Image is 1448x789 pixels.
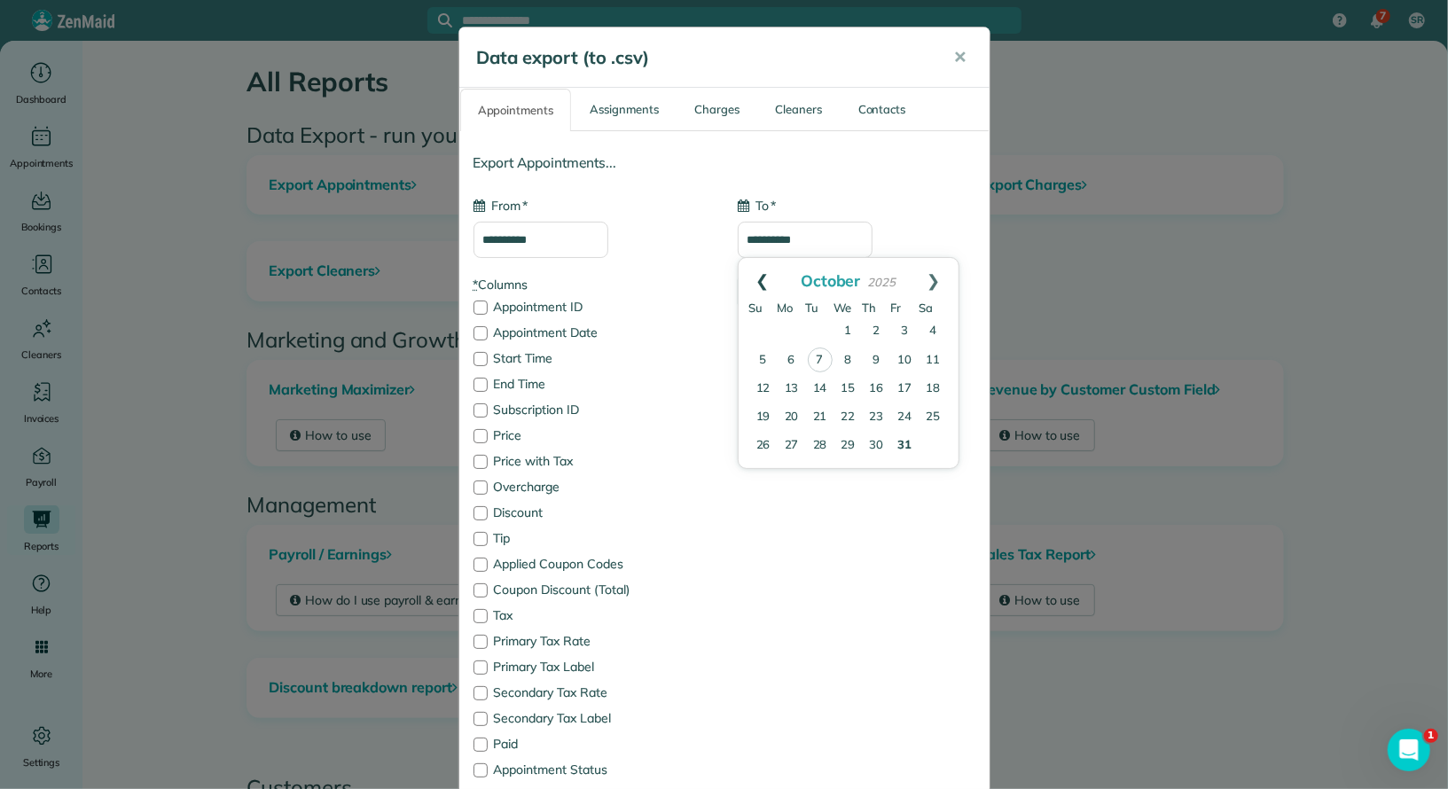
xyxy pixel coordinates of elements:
a: 24 [891,403,920,432]
label: Secondary Tax Rate [474,686,711,699]
a: 26 [749,432,778,460]
a: Appointments [460,89,572,131]
a: 20 [778,403,806,432]
span: Friday [891,301,902,315]
span: Monday [778,301,794,315]
iframe: Intercom live chat [1388,729,1430,771]
a: 21 [806,403,834,432]
label: Columns [474,276,711,293]
a: 22 [834,403,863,432]
a: 10 [891,347,920,375]
label: Overcharge [474,480,711,493]
span: Tuesday [806,301,819,315]
label: Appointment Status [474,763,711,776]
a: 16 [863,375,891,403]
a: 5 [749,347,778,375]
a: 27 [778,432,806,460]
label: Primary Tax Rate [474,635,711,647]
span: Saturday [920,301,934,315]
a: Contacts [841,89,923,130]
a: 9 [863,347,891,375]
a: 30 [863,432,891,460]
label: Subscription ID [474,403,711,416]
a: 8 [834,347,863,375]
label: To [738,197,777,215]
label: Start Time [474,352,711,364]
label: Discount [474,506,711,519]
a: 13 [778,375,806,403]
a: 11 [920,347,948,375]
a: 14 [806,375,834,403]
label: Applied Coupon Codes [474,558,711,570]
a: 17 [891,375,920,403]
span: October [801,270,861,290]
a: 25 [920,403,948,432]
a: 29 [834,432,863,460]
a: Charges [677,89,756,130]
label: Coupon Discount (Total) [474,583,711,596]
span: Sunday [749,301,763,315]
a: 3 [891,317,920,346]
label: Tax [474,609,711,621]
a: Assignments [573,89,676,130]
span: Thursday [863,301,877,315]
a: 23 [863,403,891,432]
a: 31 [891,432,920,460]
label: Tip [474,532,711,544]
a: 19 [749,403,778,432]
a: 4 [920,317,948,346]
a: Next [910,258,959,302]
label: Paid [474,738,711,750]
label: Appointment Date [474,326,711,339]
label: Appointment ID [474,301,711,313]
label: From [474,197,528,215]
a: 2 [863,317,891,346]
h4: Export Appointments... [474,155,975,170]
a: 7 [808,348,833,372]
a: 28 [806,432,834,460]
a: Cleaners [758,89,839,130]
span: Wednesday [834,301,852,315]
h5: Data export (to .csv) [477,45,929,70]
span: 2025 [868,275,896,289]
label: Price with Tax [474,455,711,467]
label: Primary Tax Label [474,660,711,673]
span: 1 [1424,729,1438,743]
a: 12 [749,375,778,403]
span: ✕ [954,47,967,67]
a: 6 [778,347,806,375]
label: Secondary Tax Label [474,712,711,724]
a: 15 [834,375,863,403]
a: 18 [920,375,948,403]
a: Prev [739,258,787,302]
label: End Time [474,378,711,390]
a: 1 [834,317,863,346]
label: Price [474,429,711,441]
